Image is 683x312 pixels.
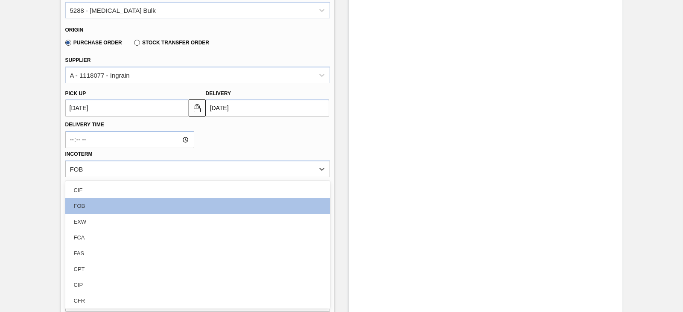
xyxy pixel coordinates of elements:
label: Purchase Order [65,40,122,46]
label: Incoterm [65,151,93,157]
div: FOB [70,165,83,172]
label: Lot size [65,179,126,192]
input: mm/dd/yyyy [65,99,189,117]
div: A - 1118077 - Ingrain [70,71,130,79]
button: locked [189,99,206,117]
label: Delivery [206,90,231,96]
img: locked [192,103,202,113]
div: CPT [65,261,330,277]
div: FOB [65,198,330,214]
label: Supplier [65,57,91,63]
div: CIF [65,182,330,198]
div: CIP [65,277,330,293]
div: FAS [65,245,330,261]
div: 5288 - [MEDICAL_DATA] Bulk [70,6,156,14]
input: mm/dd/yyyy [206,99,329,117]
div: CFR [65,293,330,309]
label: Stock Transfer Order [134,40,209,46]
label: Origin [65,27,84,33]
div: FCA [65,230,330,245]
div: EXW [65,214,330,230]
label: Delivery Time [65,119,194,131]
label: Pick up [65,90,86,96]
